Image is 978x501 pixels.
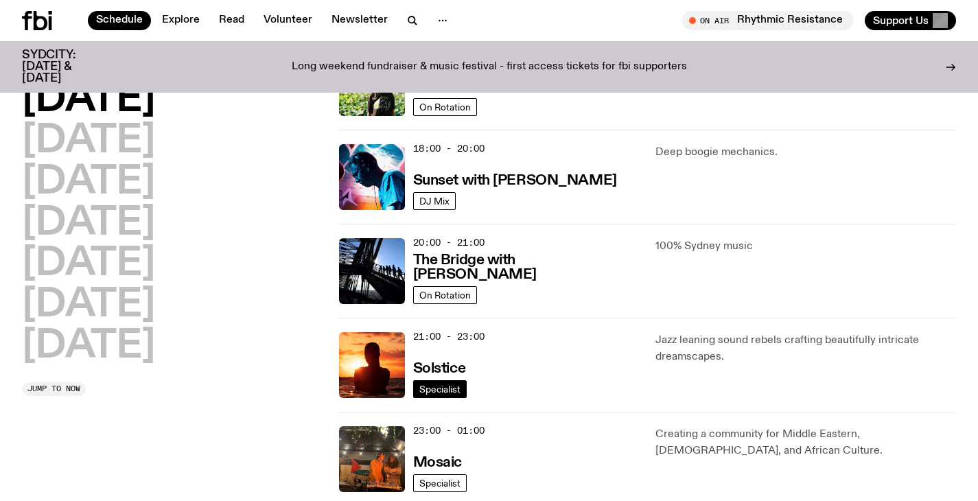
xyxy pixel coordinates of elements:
[413,174,617,188] h3: Sunset with [PERSON_NAME]
[419,384,461,394] span: Specialist
[88,11,151,30] a: Schedule
[413,453,462,470] a: Mosaic
[27,385,80,393] span: Jump to now
[22,122,155,161] button: [DATE]
[413,98,477,116] a: On Rotation
[22,382,86,396] button: Jump to now
[413,330,485,343] span: 21:00 - 23:00
[22,245,155,283] button: [DATE]
[413,171,617,188] a: Sunset with [PERSON_NAME]
[22,81,155,119] button: [DATE]
[413,456,462,470] h3: Mosaic
[413,359,465,376] a: Solstice
[255,11,321,30] a: Volunteer
[419,196,450,206] span: DJ Mix
[22,205,155,243] button: [DATE]
[339,426,405,492] img: Tommy and Jono Playing at a fundraiser for Palestine
[419,290,471,300] span: On Rotation
[22,286,155,325] button: [DATE]
[419,478,461,488] span: Specialist
[413,236,485,249] span: 20:00 - 21:00
[655,144,956,161] p: Deep boogie mechanics.
[339,238,405,304] img: People climb Sydney's Harbour Bridge
[413,253,640,282] h3: The Bridge with [PERSON_NAME]
[865,11,956,30] button: Support Us
[655,332,956,365] p: Jazz leaning sound rebels crafting beautifully intricate dreamscapes.
[339,144,405,210] img: Simon Caldwell stands side on, looking downwards. He has headphones on. Behind him is a brightly ...
[413,142,485,155] span: 18:00 - 20:00
[211,11,253,30] a: Read
[413,286,477,304] a: On Rotation
[292,61,687,73] p: Long weekend fundraiser & music festival - first access tickets for fbi supporters
[655,426,956,459] p: Creating a community for Middle Eastern, [DEMOGRAPHIC_DATA], and African Culture.
[413,474,467,492] a: Specialist
[413,192,456,210] a: DJ Mix
[413,424,485,437] span: 23:00 - 01:00
[682,11,854,30] button: On AirRhythmic Resistance
[655,238,956,255] p: 100% Sydney music
[323,11,396,30] a: Newsletter
[873,14,929,27] span: Support Us
[419,102,471,112] span: On Rotation
[154,11,208,30] a: Explore
[22,49,110,84] h3: SYDCITY: [DATE] & [DATE]
[339,332,405,398] img: A girl standing in the ocean as waist level, staring into the rise of the sun.
[413,250,640,282] a: The Bridge with [PERSON_NAME]
[22,163,155,202] button: [DATE]
[413,380,467,398] a: Specialist
[22,327,155,366] button: [DATE]
[413,362,465,376] h3: Solstice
